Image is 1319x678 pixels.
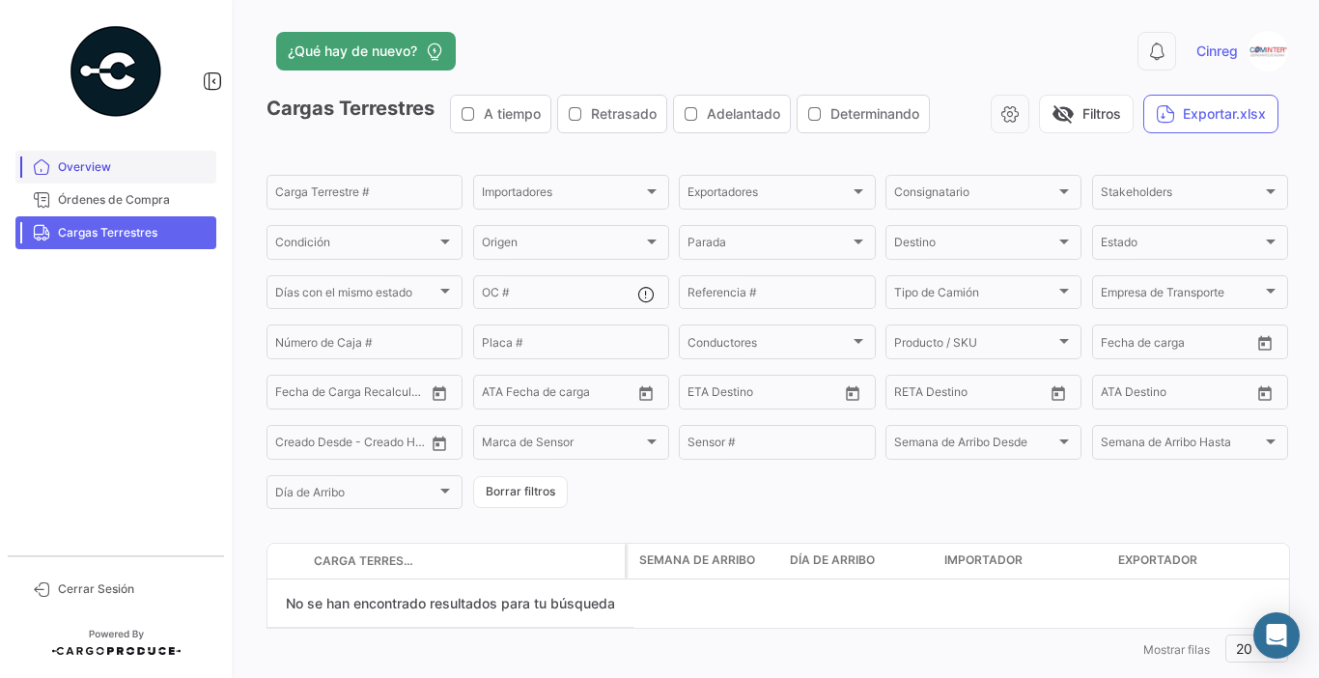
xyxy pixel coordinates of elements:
span: Determinando [830,104,919,124]
span: Cerrar Sesión [58,580,209,598]
span: Overview [58,158,209,176]
datatable-header-cell: Día de Arribo [782,544,937,579]
input: Hasta [736,388,807,402]
span: Semana de Arribo [639,551,755,569]
span: Tipo de Camión [894,289,1055,302]
input: Creado Hasta [354,438,426,452]
span: Retrasado [591,104,657,124]
span: visibility_off [1052,102,1075,126]
input: Desde [1101,338,1136,352]
span: Marca de Sensor [482,438,643,452]
span: 20 [1236,640,1252,657]
input: ATA Hasta [1173,388,1245,402]
datatable-header-cell: Estado de Envio [470,553,625,569]
datatable-header-cell: Póliza [422,553,470,569]
span: Condición [275,239,436,252]
datatable-header-cell: Semana de Arribo [628,544,782,579]
span: Órdenes de Compra [58,191,209,209]
datatable-header-cell: Importador [937,544,1110,579]
span: Destino [894,239,1055,252]
span: Día de Arribo [790,551,875,569]
span: Semana de Arribo Hasta [1101,438,1262,452]
span: Importador [944,551,1023,569]
button: Open calendar [631,379,660,408]
span: Producto / SKU [894,338,1055,352]
button: A tiempo [451,96,550,132]
span: Origen [482,239,643,252]
div: Abrir Intercom Messenger [1253,612,1300,659]
div: No se han encontrado resultados para tu búsqueda [267,579,633,628]
span: Importadores [482,188,643,202]
button: Borrar filtros [473,476,568,508]
a: Overview [15,151,216,184]
button: visibility_offFiltros [1039,95,1134,133]
span: Carga Terrestre # [314,552,414,570]
span: Cinreg [1196,42,1238,61]
span: Consignatario [894,188,1055,202]
h3: Cargas Terrestres [267,95,936,133]
input: Hasta [942,388,1014,402]
span: Stakeholders [1101,188,1262,202]
span: Exportadores [688,188,849,202]
span: Parada [688,239,849,252]
input: Desde [894,388,929,402]
input: ATD Desde [482,388,543,402]
span: A tiempo [484,104,541,124]
span: Conductores [688,338,849,352]
a: Cargas Terrestres [15,216,216,249]
span: Semana de Arribo Desde [894,438,1055,452]
span: Mostrar filas [1143,642,1210,657]
button: Open calendar [1044,379,1073,408]
button: Open calendar [1250,328,1279,357]
span: Día de Arribo [275,489,436,502]
img: download.jpg [1248,31,1288,71]
img: powered-by.png [68,23,164,120]
input: Hasta [323,388,395,402]
input: Desde [275,388,310,402]
button: Adelantado [674,96,790,132]
button: ¿Qué hay de nuevo? [276,32,456,71]
input: ATD Hasta [556,388,628,402]
span: Cargas Terrestres [58,224,209,241]
button: Open calendar [425,379,454,408]
input: Desde [688,388,722,402]
span: Días con el mismo estado [275,289,436,302]
input: Creado Desde [275,438,341,452]
span: Empresa de Transporte [1101,289,1262,302]
button: Open calendar [1250,379,1279,408]
input: Hasta [1149,338,1221,352]
input: ATA Desde [1101,388,1160,402]
button: Open calendar [838,379,867,408]
span: Exportador [1118,551,1197,569]
datatable-header-cell: Exportador [1110,544,1284,579]
a: Órdenes de Compra [15,184,216,216]
span: Adelantado [707,104,780,124]
button: Retrasado [558,96,666,132]
button: Determinando [798,96,929,132]
span: Estado [1101,239,1262,252]
button: Open calendar [425,429,454,458]
span: ¿Qué hay de nuevo? [288,42,417,61]
datatable-header-cell: Carga Terrestre # [306,545,422,578]
button: Exportar.xlsx [1143,95,1278,133]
